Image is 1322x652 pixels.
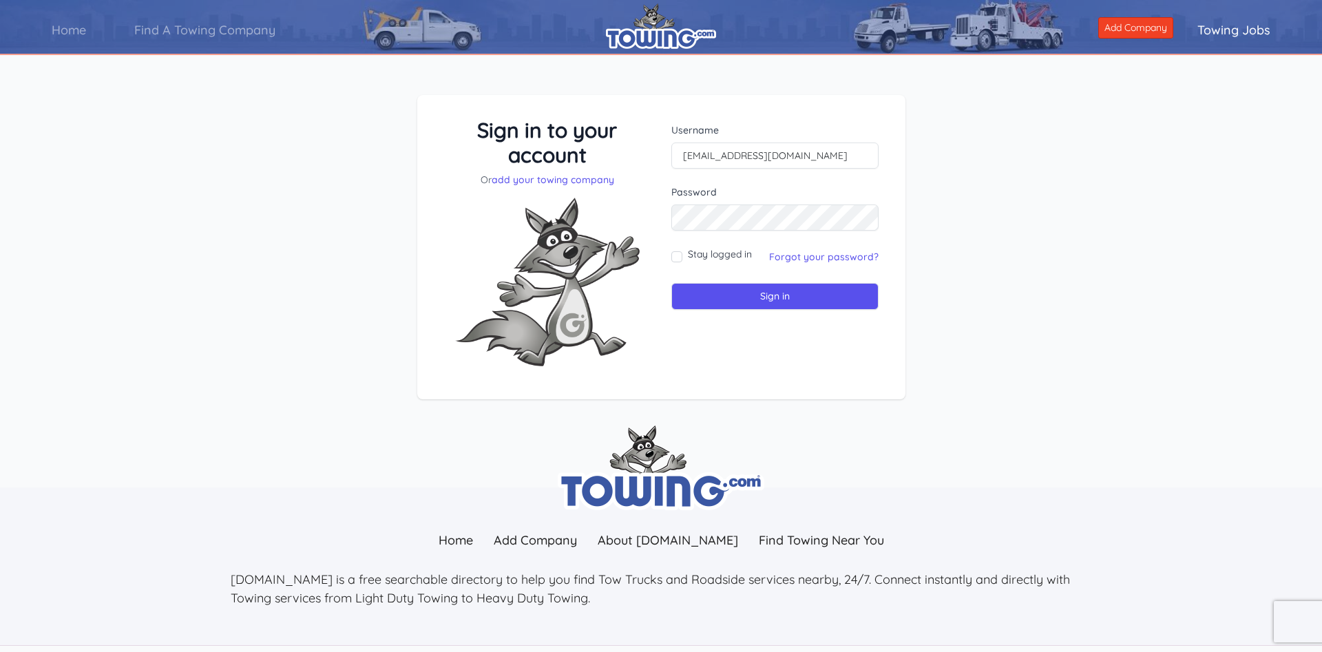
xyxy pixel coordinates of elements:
p: [DOMAIN_NAME] is a free searchable directory to help you find Tow Trucks and Roadside services ne... [231,570,1091,607]
label: Stay logged in [688,247,752,261]
a: Home [28,10,110,50]
h3: Sign in to your account [444,118,651,167]
img: logo.png [606,3,716,49]
label: Password [671,185,879,199]
label: Username [671,123,879,137]
a: add your towing company [492,173,614,186]
a: Home [428,525,483,555]
a: Add Company [483,525,587,555]
a: Towing Jobs [1173,10,1294,50]
img: towing [558,425,764,510]
p: Or [444,173,651,187]
a: About [DOMAIN_NAME] [587,525,748,555]
a: Add Company [1098,17,1173,39]
a: Forgot your password? [769,251,879,263]
input: Sign in [671,283,879,310]
a: Find A Towing Company [110,10,300,50]
a: Find Towing Near You [748,525,894,555]
img: Fox-Excited.png [444,187,651,377]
